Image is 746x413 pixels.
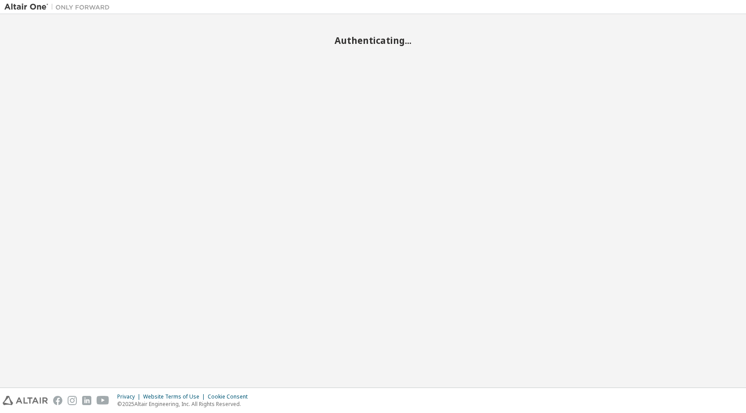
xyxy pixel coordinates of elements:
[4,3,114,11] img: Altair One
[3,396,48,405] img: altair_logo.svg
[4,35,742,46] h2: Authenticating...
[117,393,143,400] div: Privacy
[82,396,91,405] img: linkedin.svg
[97,396,109,405] img: youtube.svg
[117,400,253,408] p: © 2025 Altair Engineering, Inc. All Rights Reserved.
[208,393,253,400] div: Cookie Consent
[53,396,62,405] img: facebook.svg
[143,393,208,400] div: Website Terms of Use
[68,396,77,405] img: instagram.svg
